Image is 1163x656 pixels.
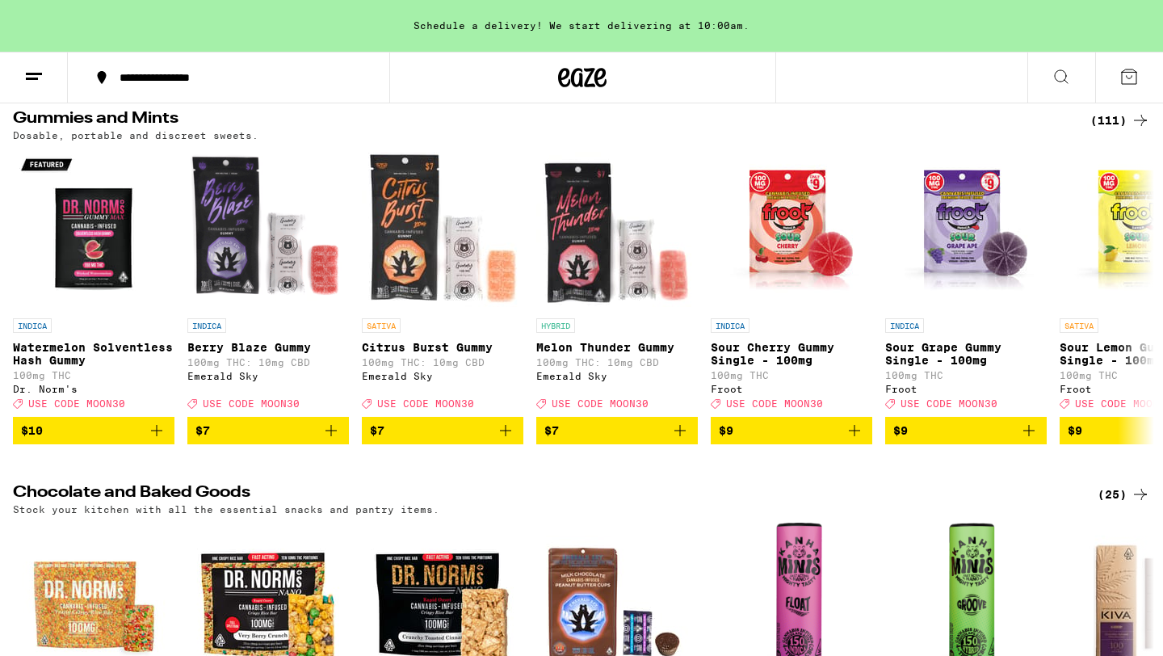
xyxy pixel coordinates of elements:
p: 100mg THC [13,370,174,381]
p: HYBRID [536,318,575,333]
span: $9 [719,424,733,437]
h2: Gummies and Mints [13,111,1071,130]
span: $10 [21,424,43,437]
a: (25) [1098,485,1150,504]
p: SATIVA [362,318,401,333]
span: $7 [544,424,559,437]
p: Dosable, portable and discreet sweets. [13,130,258,141]
p: Sour Grape Gummy Single - 100mg [885,341,1047,367]
span: USE CODE MOON30 [552,398,649,409]
p: Sour Cherry Gummy Single - 100mg [711,341,872,367]
span: USE CODE MOON30 [203,398,300,409]
img: Emerald Sky - Berry Blaze Gummy [187,149,349,310]
a: (111) [1090,111,1150,130]
p: SATIVA [1060,318,1098,333]
div: Emerald Sky [536,371,698,381]
p: Citrus Burst Gummy [362,341,523,354]
span: $7 [370,424,384,437]
p: Watermelon Solventless Hash Gummy [13,341,174,367]
p: 100mg THC [711,370,872,381]
div: Emerald Sky [362,371,523,381]
p: INDICA [711,318,749,333]
div: Dr. Norm's [13,384,174,394]
img: Froot - Sour Cherry Gummy Single - 100mg [711,149,872,310]
a: Open page for Berry Blaze Gummy from Emerald Sky [187,149,349,417]
div: Froot [711,384,872,394]
p: INDICA [13,318,52,333]
p: 100mg THC: 10mg CBD [362,357,523,368]
button: Add to bag [536,417,698,444]
span: $9 [893,424,908,437]
a: Open page for Citrus Burst Gummy from Emerald Sky [362,149,523,417]
span: Hi. Need any help? [10,11,116,24]
button: Add to bag [187,417,349,444]
img: Froot - Sour Grape Gummy Single - 100mg [885,149,1047,310]
div: Emerald Sky [187,371,349,381]
h2: Chocolate and Baked Goods [13,485,1071,504]
span: USE CODE MOON30 [377,398,474,409]
span: $7 [195,424,210,437]
button: Add to bag [13,417,174,444]
p: INDICA [885,318,924,333]
a: Open page for Sour Cherry Gummy Single - 100mg from Froot [711,149,872,417]
div: Froot [885,384,1047,394]
p: 100mg THC: 10mg CBD [536,357,698,368]
img: Emerald Sky - Melon Thunder Gummy [536,149,698,310]
span: USE CODE MOON30 [726,398,823,409]
a: Open page for Melon Thunder Gummy from Emerald Sky [536,149,698,417]
span: $9 [1068,424,1082,437]
p: Stock your kitchen with all the essential snacks and pantry items. [13,504,439,515]
p: Berry Blaze Gummy [187,341,349,354]
button: Add to bag [362,417,523,444]
p: 100mg THC: 10mg CBD [187,357,349,368]
button: Add to bag [711,417,872,444]
a: Open page for Watermelon Solventless Hash Gummy from Dr. Norm's [13,149,174,417]
span: USE CODE MOON30 [901,398,997,409]
a: Open page for Sour Grape Gummy Single - 100mg from Froot [885,149,1047,417]
p: 100mg THC [885,370,1047,381]
p: INDICA [187,318,226,333]
img: Dr. Norm's - Watermelon Solventless Hash Gummy [13,149,174,310]
button: Add to bag [885,417,1047,444]
p: Melon Thunder Gummy [536,341,698,354]
span: USE CODE MOON30 [28,398,125,409]
img: Emerald Sky - Citrus Burst Gummy [362,149,523,310]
